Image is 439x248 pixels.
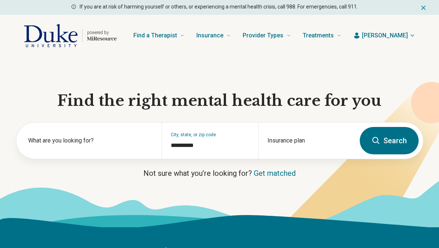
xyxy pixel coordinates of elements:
button: [PERSON_NAME] [353,31,415,40]
span: Find a Therapist [133,30,177,41]
span: Treatments [303,30,334,41]
a: Treatments [303,21,341,50]
a: Find a Therapist [133,21,184,50]
a: Provider Types [243,21,291,50]
p: powered by [87,30,117,36]
a: Get matched [254,169,296,178]
p: If you are at risk of harming yourself or others, or experiencing a mental health crisis, call 98... [80,3,358,11]
label: What are you looking for? [28,136,153,145]
button: Search [360,127,419,154]
button: Dismiss [420,3,427,12]
span: [PERSON_NAME] [362,31,408,40]
h1: Find the right mental health care for you [16,91,423,110]
span: Insurance [196,30,223,41]
span: Provider Types [243,30,283,41]
a: Insurance [196,21,231,50]
p: Not sure what you’re looking for? [16,168,423,178]
a: Home page [24,24,117,47]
